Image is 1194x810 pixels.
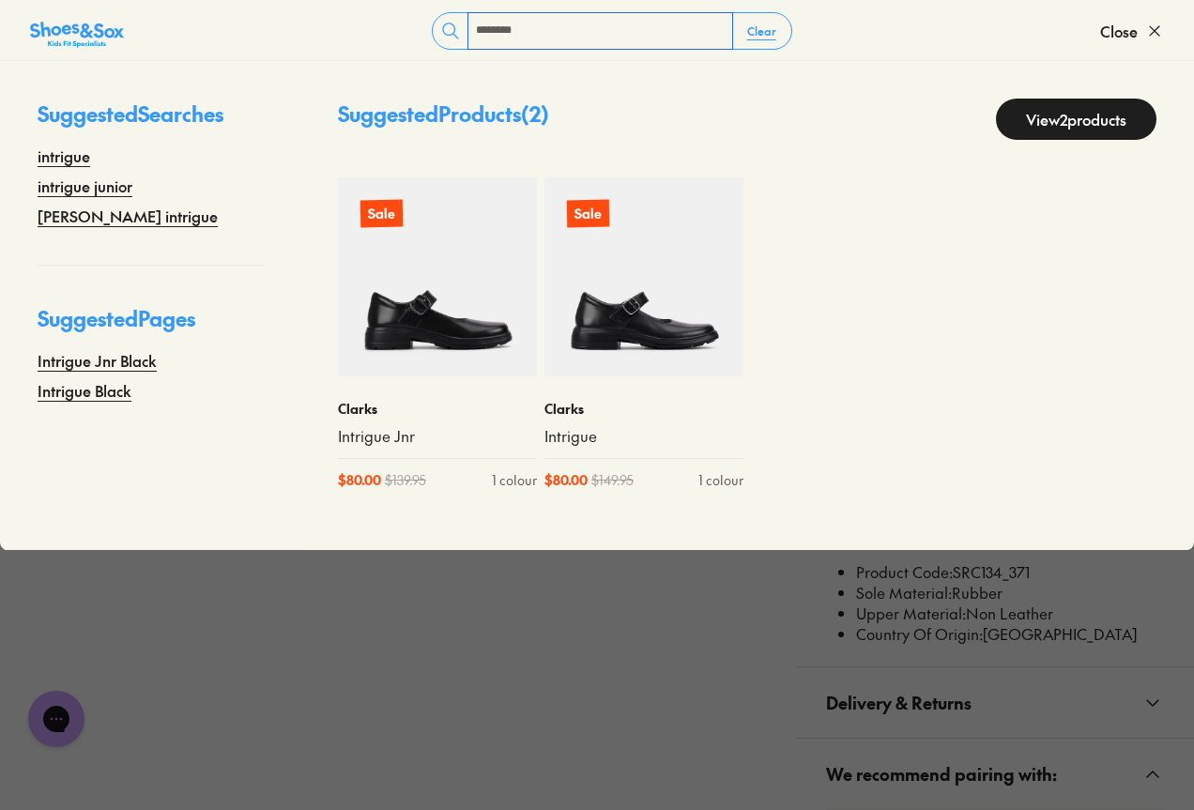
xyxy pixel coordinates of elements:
a: intrigue junior [38,175,132,197]
a: Sale [338,177,537,376]
div: 1 colour [698,470,743,490]
a: Intrigue [544,426,743,447]
span: Product Code: [856,561,953,582]
span: We recommend pairing with: [826,746,1057,802]
img: SNS_Logo_Responsive.svg [30,20,124,50]
span: $ 139.95 [385,470,426,490]
p: Sale [360,200,403,228]
span: Upper Material: [856,603,966,623]
iframe: Gorgias live chat messenger [19,684,94,754]
li: Rubber [856,583,1164,604]
p: Clarks [544,399,743,419]
li: SRC134_371 [856,562,1164,583]
li: Non Leather [856,604,1164,624]
span: Country Of Origin: [856,623,983,644]
p: Suggested Pages [38,303,263,349]
p: Clarks [338,399,537,419]
button: Close [1100,10,1164,52]
a: Intrigue Black [38,379,131,402]
a: View2products [996,99,1156,140]
span: Delivery & Returns [826,675,972,730]
p: Suggested Searches [38,99,263,145]
a: Sale [544,177,743,376]
a: intrigue [38,145,90,167]
span: $ 80.00 [338,470,381,490]
p: Suggested Products [338,99,549,140]
span: $ 149.95 [591,470,634,490]
a: Shoes &amp; Sox [30,16,124,46]
button: Clear [732,14,791,48]
a: [PERSON_NAME] intrigue [38,205,218,227]
span: ( 2 ) [521,99,549,128]
span: Sole Material: [856,582,952,603]
span: $ 80.00 [544,470,588,490]
a: Intrigue Jnr [338,426,537,447]
div: 1 colour [492,470,537,490]
p: Sale [567,200,609,228]
a: Intrigue Jnr Black [38,349,157,372]
button: Delivery & Returns [796,667,1194,738]
li: [GEOGRAPHIC_DATA] [856,624,1164,645]
button: We recommend pairing with: [796,739,1194,809]
span: Close [1100,20,1138,42]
